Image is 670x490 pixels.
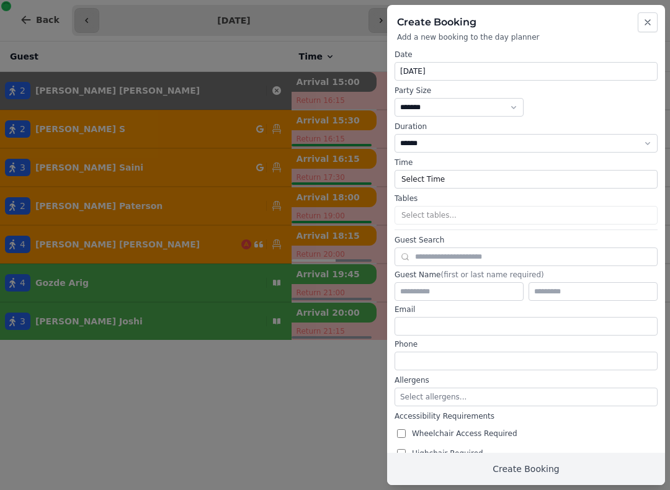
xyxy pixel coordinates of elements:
button: [DATE] [395,62,658,81]
label: Date [395,50,658,60]
input: Highchair Required [397,449,406,458]
button: Select tables... [395,206,658,225]
label: Phone [395,339,658,349]
label: Time [395,158,658,167]
button: Select allergens... [395,388,658,406]
span: Highchair Required [412,448,483,458]
span: Wheelchair Access Required [412,429,517,439]
label: Guest Name [395,270,658,280]
button: Create Booking [387,453,665,485]
label: Tables [395,194,658,203]
label: Email [395,305,658,314]
p: Add a new booking to the day planner [397,32,655,42]
label: Accessibility Requirements [395,411,658,421]
button: Select Time [395,170,658,189]
span: Select allergens... [400,393,467,401]
h2: Create Booking [397,15,655,30]
label: Guest Search [395,235,658,245]
label: Duration [395,122,658,131]
label: Allergens [395,375,658,385]
span: (first or last name required) [440,270,543,279]
input: Wheelchair Access Required [397,429,406,438]
label: Party Size [395,86,524,96]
